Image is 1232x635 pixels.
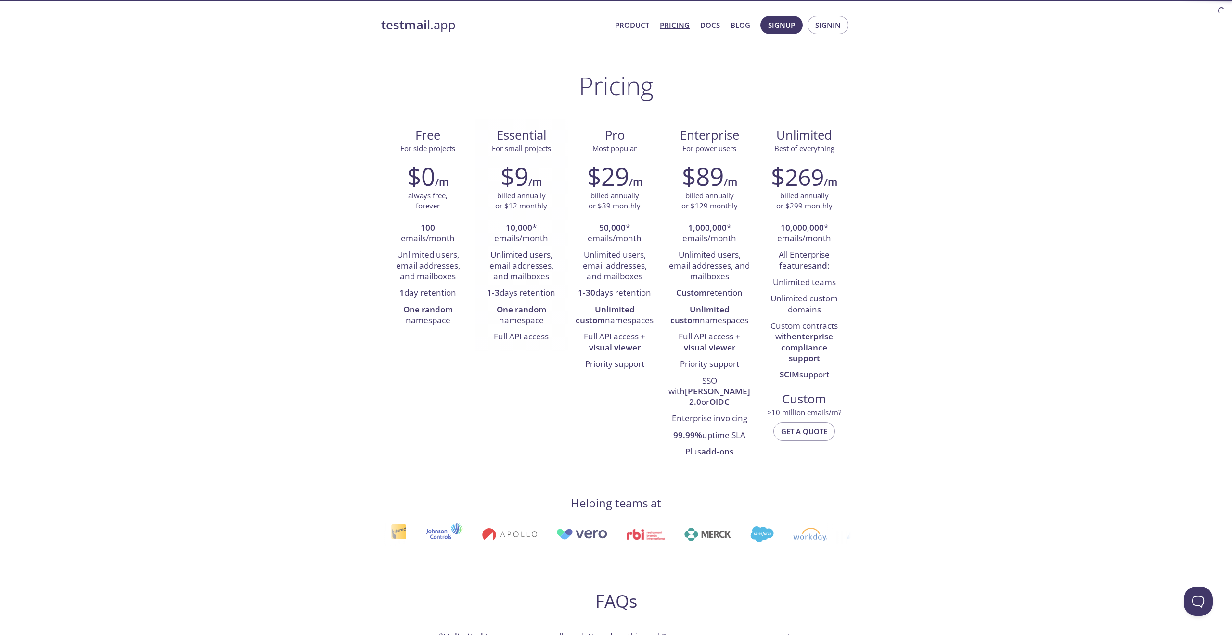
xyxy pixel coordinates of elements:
[482,247,561,285] li: Unlimited users, email addresses, and mailboxes
[578,287,595,298] strong: 1-30
[575,356,654,373] li: Priority support
[771,162,824,191] h2: $
[765,274,844,291] li: Unlimited teams
[768,19,795,31] span: Signup
[482,127,560,143] span: Essential
[668,356,750,373] li: Priority support
[431,590,801,612] h2: FAQs
[673,429,702,441] strong: 99.99%
[824,174,837,190] h6: /m
[774,143,834,153] span: Best of everything
[793,528,827,541] img: workday
[599,222,626,233] strong: 50,000
[388,247,467,285] li: Unlimited users, email addresses, and mailboxes
[482,329,561,345] li: Full API access
[575,220,654,247] li: * emails/month
[556,529,607,540] img: vero
[701,446,733,457] a: add-ons
[487,287,500,298] strong: 1-3
[765,318,844,367] li: Custom contracts with
[684,342,735,353] strong: visual viewer
[682,162,724,191] h2: $89
[668,285,750,301] li: retention
[426,523,463,546] img: johnsoncontrols
[750,526,773,542] img: salesforce
[668,428,750,444] li: uptime SLA
[482,528,537,541] img: apollo
[579,71,654,100] h1: Pricing
[589,342,641,353] strong: visual viewer
[709,396,730,407] strong: OIDC
[668,329,750,356] li: Full API access +
[528,174,542,190] h6: /m
[668,247,750,285] li: Unlimited users, email addresses, and mailboxes
[668,220,750,247] li: * emails/month
[492,143,551,153] span: For small projects
[681,191,738,211] p: billed annually or $129 monthly
[587,162,629,191] h2: $29
[767,407,841,417] span: > 10 million emails/m?
[668,373,750,411] li: SSO with or
[685,386,750,407] strong: [PERSON_NAME] 2.0
[688,222,727,233] strong: 1,000,000
[592,143,637,153] span: Most popular
[776,191,833,211] p: billed annually or $299 monthly
[670,304,730,325] strong: Unlimited custom
[684,528,731,541] img: merck
[668,444,750,460] li: Plus
[615,19,649,31] a: Product
[388,285,467,301] li: day retention
[676,287,706,298] strong: Custom
[781,331,833,363] strong: enterprise compliance support
[381,17,607,33] a: testmail.app
[575,285,654,301] li: days retention
[497,304,546,315] strong: One random
[435,174,449,190] h6: /m
[407,162,435,191] h2: $0
[576,127,654,143] span: Pro
[389,127,467,143] span: Free
[482,302,561,329] li: namespace
[780,369,799,380] strong: SCIM
[668,411,750,428] li: Enterprise invoicing
[399,287,404,298] strong: 1
[388,302,467,329] li: namespace
[815,19,841,31] span: Signin
[776,127,832,143] span: Unlimited
[627,529,666,540] img: rbi
[773,422,835,441] button: Get a quote
[668,302,750,329] li: namespaces
[575,302,654,329] li: namespaces
[482,285,561,301] li: days retention
[785,161,824,193] span: 269
[760,16,803,34] button: Signup
[589,191,641,211] p: billed annually or $39 monthly
[506,222,532,233] strong: 10,000
[808,16,848,34] button: Signin
[400,143,455,153] span: For side projects
[724,174,737,190] h6: /m
[781,425,827,438] span: Get a quote
[812,260,827,271] strong: and
[1184,587,1213,616] iframe: Help Scout Beacon - Open
[765,247,844,274] li: All Enterprise features :
[388,220,467,247] li: emails/month
[700,19,720,31] a: Docs
[381,16,430,33] strong: testmail
[682,143,736,153] span: For power users
[731,19,750,31] a: Blog
[781,222,824,233] strong: 10,000,000
[575,329,654,356] li: Full API access +
[576,304,635,325] strong: Unlimited custom
[765,291,844,318] li: Unlimited custom domains
[571,495,661,511] h4: Helping teams at
[408,191,448,211] p: always free, forever
[765,220,844,247] li: * emails/month
[765,367,844,383] li: support
[421,222,435,233] strong: 100
[575,247,654,285] li: Unlimited users, email addresses, and mailboxes
[482,220,561,247] li: * emails/month
[495,191,547,211] p: billed annually or $12 monthly
[660,19,690,31] a: Pricing
[403,304,453,315] strong: One random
